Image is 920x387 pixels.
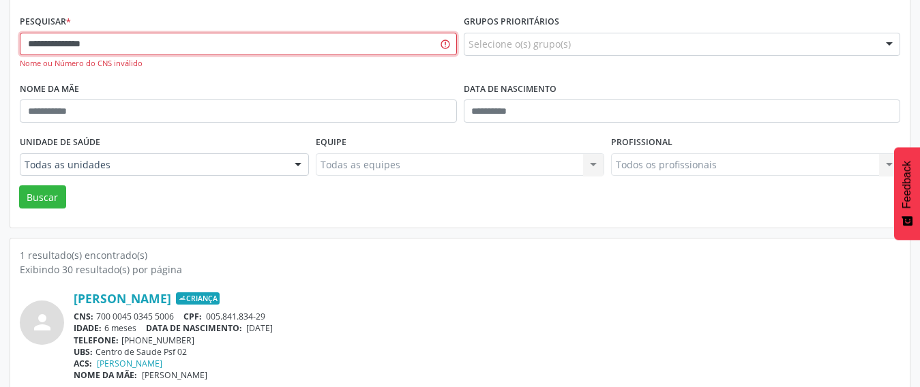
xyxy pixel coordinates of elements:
div: 700 0045 0345 5006 [74,311,900,322]
span: Criança [176,292,220,305]
label: Unidade de saúde [20,132,100,153]
span: CPF: [183,311,202,322]
div: [PHONE_NUMBER] [74,335,900,346]
label: Grupos prioritários [464,12,559,33]
span: CNS: [74,311,93,322]
span: Selecione o(s) grupo(s) [469,37,571,51]
div: Centro de Saude Psf 02 [74,346,900,358]
span: NOME DA MÃE: [74,369,137,381]
span: ACS: [74,358,92,369]
div: Exibindo 30 resultado(s) por página [20,262,900,277]
div: 1 resultado(s) encontrado(s) [20,248,900,262]
span: TELEFONE: [74,335,119,346]
label: Nome da mãe [20,79,79,100]
span: DATA DE NASCIMENTO: [146,322,242,334]
span: Todas as unidades [25,158,281,172]
div: 6 meses [74,322,900,334]
button: Buscar [19,185,66,208]
button: Feedback - Mostrar pesquisa [894,147,920,240]
label: Pesquisar [20,12,71,33]
span: Feedback [901,161,913,208]
div: Nome ou Número do CNS inválido [20,58,457,69]
span: UBS: [74,346,93,358]
span: 005.841.834-29 [206,311,265,322]
label: Equipe [316,132,346,153]
label: Data de nascimento [464,79,557,100]
label: Profissional [611,132,672,153]
a: [PERSON_NAME] [74,291,171,306]
a: [PERSON_NAME] [97,358,162,369]
span: IDADE: [74,322,102,334]
span: [PERSON_NAME] [142,369,207,381]
span: [DATE] [246,322,273,334]
i: person [30,310,55,335]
